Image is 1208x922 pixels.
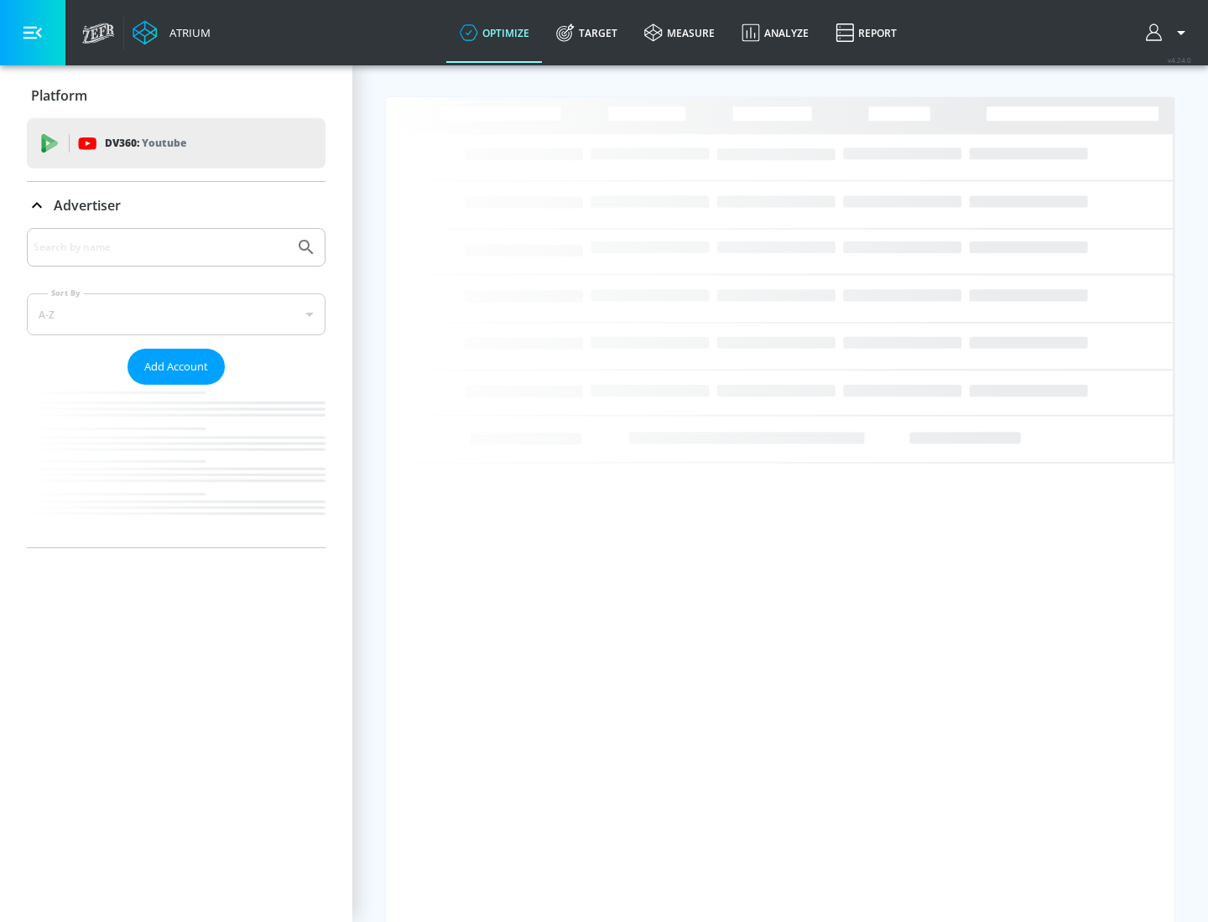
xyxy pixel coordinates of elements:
[54,196,121,215] p: Advertiser
[144,357,208,376] span: Add Account
[142,134,186,152] p: Youtube
[48,287,84,298] label: Sort By
[31,86,87,105] p: Platform
[27,228,325,547] div: Advertiser
[34,236,288,258] input: Search by name
[27,72,325,119] div: Platform
[128,349,225,385] button: Add Account
[27,182,325,229] div: Advertiser
[105,134,186,153] p: DV360:
[163,25,211,40] div: Atrium
[133,20,211,45] a: Atrium
[728,3,822,63] a: Analyze
[27,118,325,168] div: DV360: Youtube
[27,293,325,335] div: A-Z
[631,3,728,63] a: measure
[446,3,543,63] a: optimize
[543,3,631,63] a: Target
[822,3,910,63] a: Report
[1168,55,1191,65] span: v 4.24.0
[27,385,325,547] nav: list of Advertiser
